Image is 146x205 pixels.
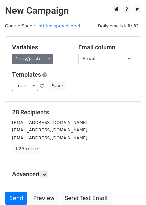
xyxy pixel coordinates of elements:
span: Daily emails left: 32 [96,22,141,30]
iframe: Chat Widget [112,173,146,205]
a: Preview [29,192,59,205]
a: Daily emails left: 32 [96,23,141,28]
a: +25 more [12,145,40,153]
small: Google Sheet: [5,23,81,28]
a: Send Test Email [60,192,112,205]
small: [EMAIL_ADDRESS][DOMAIN_NAME] [12,135,87,140]
a: Templates [12,71,41,78]
h5: 28 Recipients [12,109,134,116]
h5: Email column [78,43,134,51]
h5: Variables [12,43,68,51]
a: Load... [12,81,38,91]
a: Untitled spreadsheet [35,23,80,28]
small: [EMAIL_ADDRESS][DOMAIN_NAME] [12,120,87,125]
h2: New Campaign [5,5,141,17]
small: [EMAIL_ADDRESS][DOMAIN_NAME] [12,127,87,133]
a: Send [5,192,27,205]
a: Copy/paste... [12,54,53,64]
button: Save [49,81,66,91]
h5: Advanced [12,171,134,178]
